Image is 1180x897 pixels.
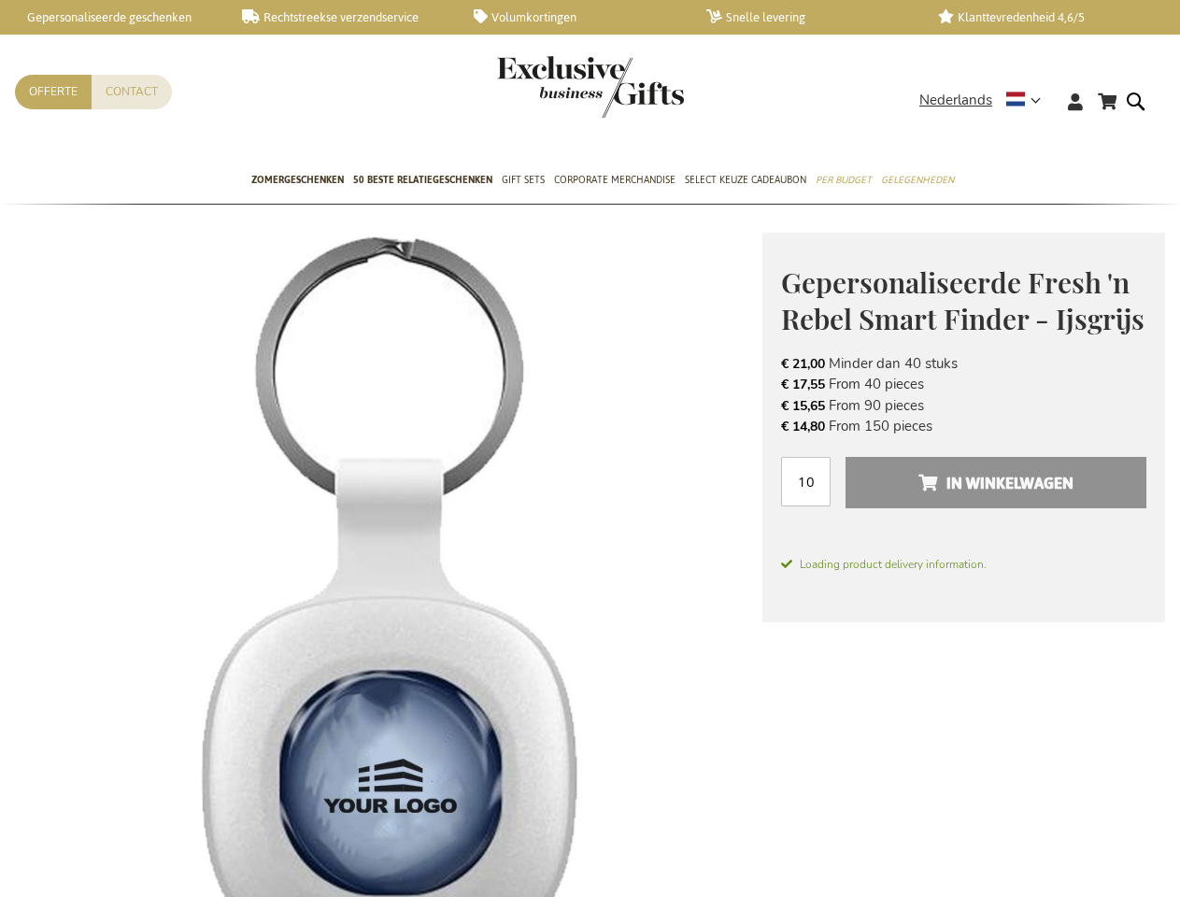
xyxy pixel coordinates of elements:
[251,158,344,205] a: Zomergeschenken
[781,353,1146,374] li: Minder dan 40 stuks
[781,395,1146,416] li: From 90 pieces
[781,416,1146,436] li: From 150 pieces
[502,170,545,190] span: Gift Sets
[816,158,872,205] a: Per Budget
[251,170,344,190] span: Zomergeschenken
[497,56,590,118] a: store logo
[781,374,1146,394] li: From 40 pieces
[781,418,825,435] span: € 14,80
[685,170,806,190] span: Select Keuze Cadeaubon
[781,397,825,415] span: € 15,65
[15,75,92,109] a: Offerte
[781,457,831,506] input: Aantal
[919,90,992,111] span: Nederlands
[781,263,1144,337] span: Gepersonaliseerde Fresh 'n Rebel Smart Finder - Ijsgrijs
[881,170,954,190] span: Gelegenheden
[781,376,825,393] span: € 17,55
[881,158,954,205] a: Gelegenheden
[497,56,684,118] img: Exclusive Business gifts logo
[706,9,909,25] a: Snelle levering
[242,9,445,25] a: Rechtstreekse verzendservice
[353,170,492,190] span: 50 beste relatiegeschenken
[92,75,172,109] a: Contact
[816,170,872,190] span: Per Budget
[938,9,1141,25] a: Klanttevredenheid 4,6/5
[781,556,1146,573] span: Loading product delivery information.
[554,170,675,190] span: Corporate Merchandise
[554,158,675,205] a: Corporate Merchandise
[781,355,825,373] span: € 21,00
[685,158,806,205] a: Select Keuze Cadeaubon
[474,9,676,25] a: Volumkortingen
[353,158,492,205] a: 50 beste relatiegeschenken
[502,158,545,205] a: Gift Sets
[9,9,212,25] a: Gepersonaliseerde geschenken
